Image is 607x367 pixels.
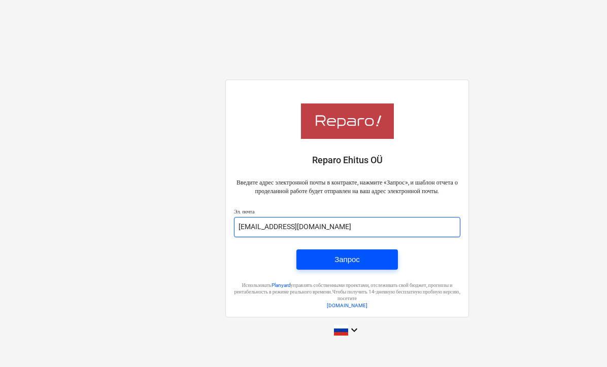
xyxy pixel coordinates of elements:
div: Запрос [334,253,360,266]
i: keyboard_arrow_down [348,324,360,336]
p: Эл. почта [234,208,460,217]
p: Reparo Ehitus OÜ [234,154,460,166]
input: Эл. почта [234,217,460,237]
p: Введите адрес электронной почты в контракте, нажмите «Запрос», и шаблон отчета о проделанной рабо... [234,178,460,196]
a: Planyard [272,282,291,288]
p: Использовать управлять собственными проектами, отслеживать свой бюджет, прогнозы и рентабельность... [234,282,460,302]
button: Запрос [296,249,398,270]
a: [DOMAIN_NAME] [327,303,367,308]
